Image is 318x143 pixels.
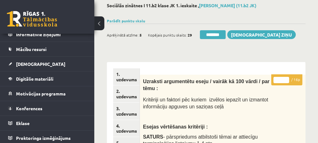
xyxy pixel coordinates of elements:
a: [DEMOGRAPHIC_DATA] [8,57,86,71]
span: Konferences [16,106,42,111]
span: Esejas vērtēšanas kritēriji : [143,124,208,129]
span: Digitālie materiāli [16,76,53,82]
span: 5 [140,30,142,40]
span: Proktoringa izmēģinājums [16,135,71,141]
a: 4. uzdevums [113,120,140,137]
a: Parādīt punktu skalu [107,18,145,23]
span: 29 [188,30,192,40]
span: Uzraksti argumentētu eseju / vairāk kā 100 vārdi / par tēmu : [143,79,270,91]
a: Eklase [8,116,86,130]
span: Motivācijas programma [16,91,66,96]
body: Editor, wiswyg-editor-user-answer-47433942928240 [6,4,152,63]
body: Editor, wiswyg-editor-47433999883440-1759895154-335 [6,6,152,13]
legend: Informatīvie ziņojumi [16,27,86,42]
a: 2. uzdevums [113,85,140,102]
a: [DEMOGRAPHIC_DATA] ziņu [227,30,296,39]
h2: Sociālās zinātnes I 11.b2 klase JK 1. ieskaite , [107,3,305,8]
span: Eklase [16,120,30,126]
a: Motivācijas programma [8,86,86,101]
span: Kritēriji un faktori pēc kuriem izvēlos iepazīt un izmantot informāciju apguves un saziņas ceļā [143,97,268,110]
span: [DEMOGRAPHIC_DATA] [16,61,65,67]
a: Konferences [8,101,86,116]
span: Mācību resursi [16,46,47,52]
a: Digitālie materiāli [8,71,86,86]
a: Mācību resursi [8,42,86,56]
a: Informatīvie ziņojumi [8,27,86,42]
strong: SATURS [143,134,163,140]
a: Rīgas 1. Tālmācības vidusskola [7,11,57,27]
p: / 16p [271,74,302,85]
a: 3. uzdevums [113,103,140,120]
a: [PERSON_NAME] (11.b2 JK) [199,3,256,8]
span: Aprēķinātā atzīme: [107,30,139,40]
span: Kopējais punktu skaits: [148,30,187,40]
a: 1. uzdevums [113,68,140,85]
